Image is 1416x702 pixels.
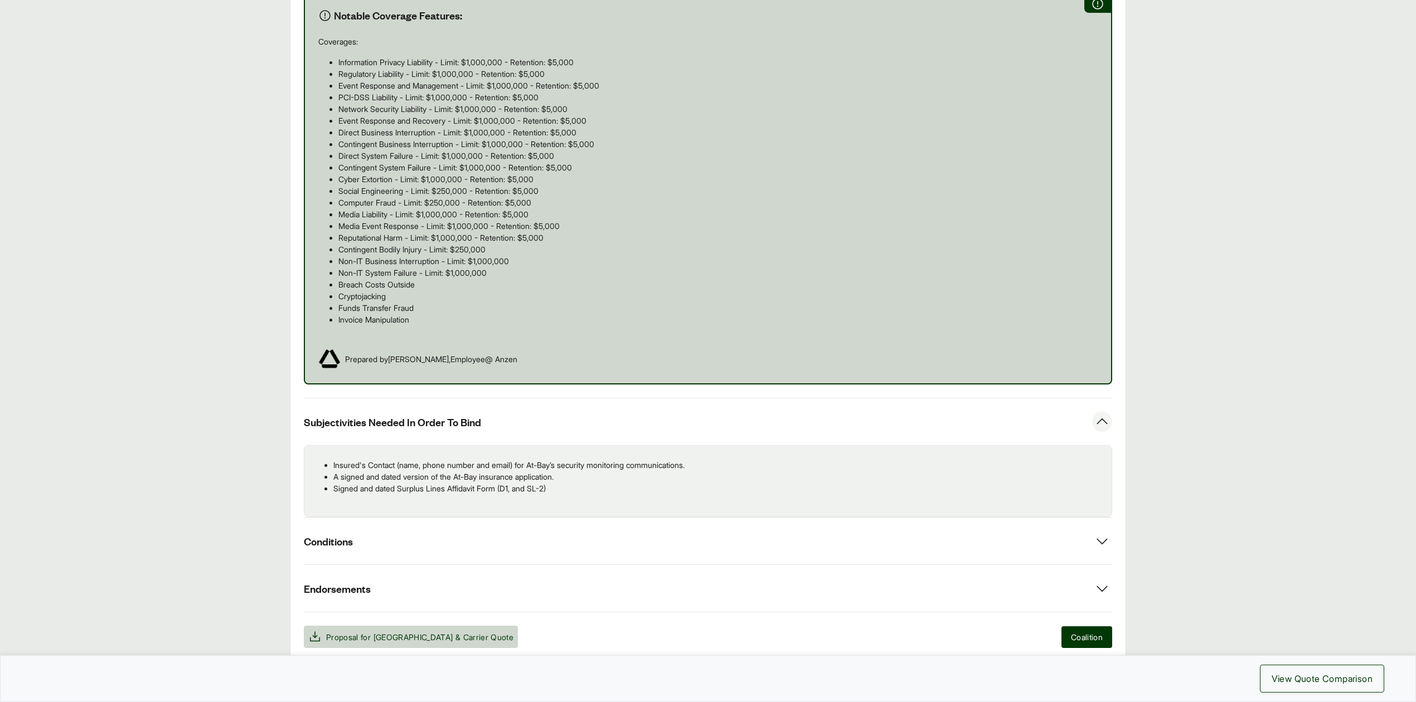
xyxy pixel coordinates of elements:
[326,631,513,643] span: Proposal for
[455,632,513,642] span: & Carrier Quote
[338,68,1098,80] p: Regulatory Liability - Limit: $1,000,000 - Retention: $5,000
[374,632,453,642] span: [GEOGRAPHIC_DATA]
[338,220,1098,232] p: Media Event Response - Limit: $1,000,000 - Retention: $5,000
[338,115,1098,126] p: Event Response and Recovery - Limit: $1,000,000 - Retention: $5,000
[304,534,353,548] span: Conditions
[338,290,1098,302] p: Cryptojacking
[333,471,1103,482] p: A signed and dated version of the At-Bay insurance application.
[338,185,1098,197] p: Social Engineering - Limit: $250,000 - Retention: $5,000
[338,267,1098,279] p: Non-IT System Failure - Limit: $1,000,000
[338,80,1098,91] p: Event Response and Management - Limit: $1,000,000 - Retention: $5,000
[338,150,1098,162] p: Direct System Failure - Limit: $1,000,000 - Retention: $5,000
[334,8,462,22] span: Notable Coverage Features:
[345,353,517,365] span: Prepared by [PERSON_NAME] , Employee @ Anzen
[1071,631,1103,643] span: Coalition
[338,126,1098,138] p: Direct Business Interruption - Limit: $1,000,000 - Retention: $5,000
[338,208,1098,220] p: Media Liability - Limit: $1,000,000 - Retention: $5,000
[338,91,1098,103] p: PCI-DSS Liability - Limit: $1,000,000 - Retention: $5,000
[338,302,1098,314] p: Funds Transfer Fraud
[338,138,1098,150] p: Contingent Business Interruption - Limit: $1,000,000 - Retention: $5,000
[318,36,1098,47] p: Coverages:
[333,459,1103,471] p: Insured's Contact (name, phone number and email) for At-Bay’s security monitoring communications.
[338,56,1098,68] p: Information Privacy Liability - Limit: $1,000,000 - Retention: $5,000
[338,232,1098,243] p: Reputational Harm - Limit: $1,000,000 - Retention: $5,000
[1272,672,1373,685] span: View Quote Comparison
[304,626,518,648] button: Proposal for [GEOGRAPHIC_DATA] & Carrier Quote
[304,582,371,596] span: Endorsements
[338,255,1098,267] p: Non-IT Business Interruption - Limit: $1,000,000
[338,279,1098,290] p: Breach Costs Outside
[333,482,1103,494] p: Signed and dated Surplus Lines Affidavit Form (D1, and SL-2)
[338,162,1098,173] p: Contingent System Failure - Limit: $1,000,000 - Retention: $5,000
[304,398,1112,445] button: Subjectivities Needed In Order To Bind
[1061,626,1112,648] button: Coalition
[338,243,1098,255] p: Contingent Bodily Injury - Limit: $250,000
[338,314,1098,325] p: Invoice Manipulation
[338,197,1098,208] p: Computer Fraud - Limit: $250,000 - Retention: $5,000
[338,173,1098,185] p: Cyber Extortion - Limit: $1,000,000 - Retention: $5,000
[304,415,481,429] span: Subjectivities Needed In Order To Bind
[1260,665,1384,693] button: View Quote Comparison
[304,565,1112,612] button: Endorsements
[304,518,1112,564] button: Conditions
[338,103,1098,115] p: Network Security Liability - Limit: $1,000,000 - Retention: $5,000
